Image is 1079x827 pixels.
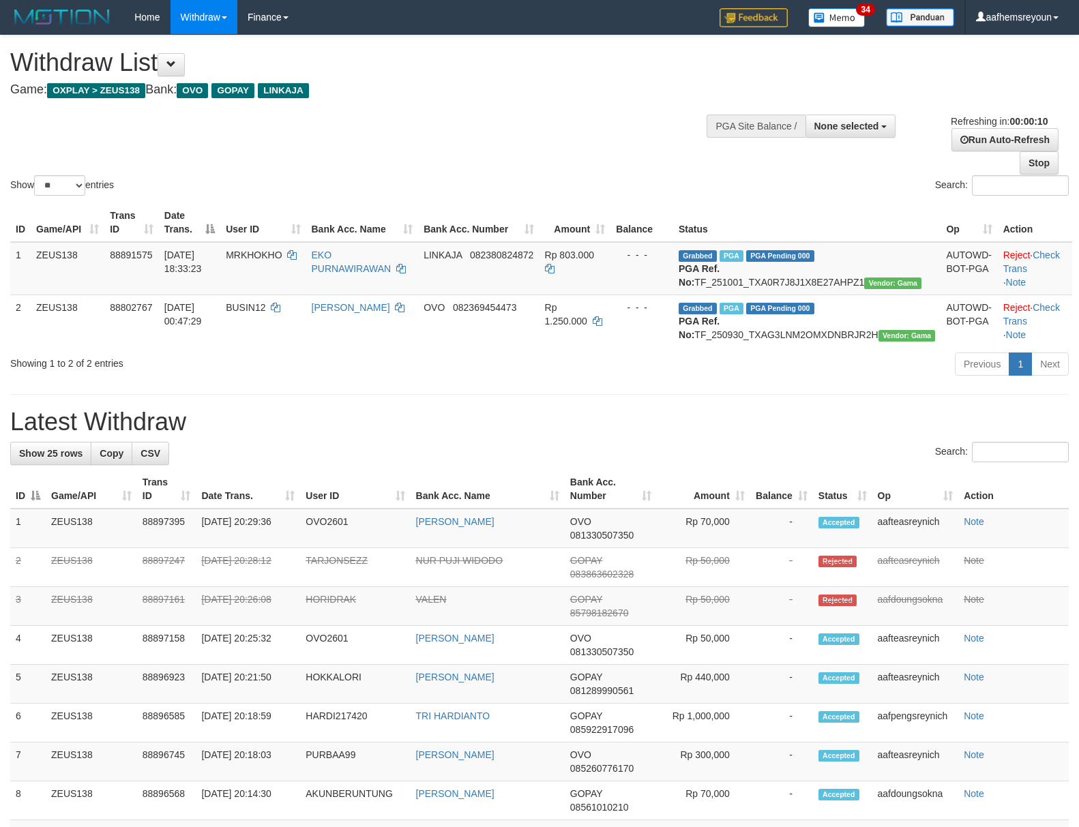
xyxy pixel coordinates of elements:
[196,626,300,665] td: [DATE] 20:25:32
[964,710,984,721] a: Note
[300,470,410,509] th: User ID: activate to sort column ascending
[46,742,137,781] td: ZEUS138
[679,250,717,262] span: Grabbed
[964,672,984,682] a: Note
[746,303,814,314] span: PGA Pending
[941,203,997,242] th: Op: activate to sort column ascending
[10,408,1069,436] h1: Latest Withdraw
[818,789,859,800] span: Accepted
[137,587,196,626] td: 88897161
[110,302,152,313] span: 88802767
[1003,250,1031,260] a: Reject
[226,250,282,260] span: MRKHOKHO
[813,470,872,509] th: Status: activate to sort column ascending
[941,295,997,347] td: AUTOWD-BOT-PGA
[10,7,114,27] img: MOTION_logo.png
[100,448,123,459] span: Copy
[539,203,611,242] th: Amount: activate to sort column ascending
[570,724,634,735] span: Copy 085922917096 to clipboard
[196,704,300,742] td: [DATE] 20:18:59
[10,626,46,665] td: 4
[46,470,137,509] th: Game/API: activate to sort column ascending
[19,448,83,459] span: Show 25 rows
[34,175,85,196] select: Showentries
[110,250,152,260] span: 88891575
[570,569,634,580] span: Copy 083863602328 to clipboard
[720,303,743,314] span: Marked by aafsreyleap
[47,83,145,98] span: OXPLAY > ZEUS138
[10,704,46,742] td: 6
[1031,352,1069,376] a: Next
[935,442,1069,462] label: Search:
[470,250,533,260] span: Copy 082380824872 to clipboard
[818,750,859,762] span: Accepted
[300,742,410,781] td: PURBAA99
[10,83,706,97] h4: Game: Bank:
[10,351,439,370] div: Showing 1 to 2 of 2 entries
[657,509,750,548] td: Rp 70,000
[300,626,410,665] td: OVO2601
[196,665,300,704] td: [DATE] 20:21:50
[657,781,750,820] td: Rp 70,000
[570,749,591,760] span: OVO
[1003,302,1031,313] a: Reject
[137,548,196,587] td: 88897247
[720,250,743,262] span: Marked by aafpengsreynich
[998,242,1072,295] td: · ·
[10,203,31,242] th: ID
[137,742,196,781] td: 88896745
[196,781,300,820] td: [DATE] 20:14:30
[312,302,390,313] a: [PERSON_NAME]
[998,295,1072,347] td: · ·
[1009,352,1032,376] a: 1
[570,710,602,721] span: GOPAY
[679,316,720,340] b: PGA Ref. No:
[416,749,494,760] a: [PERSON_NAME]
[657,704,750,742] td: Rp 1,000,000
[610,203,673,242] th: Balance
[1020,151,1059,175] a: Stop
[570,763,634,774] span: Copy 085260776170 to clipboard
[453,302,516,313] span: Copy 082369454473 to clipboard
[312,250,391,274] a: EKO PURNAWIRAWAN
[998,203,1072,242] th: Action
[196,548,300,587] td: [DATE] 20:28:12
[300,781,410,820] td: AKUNBERUNTUNG
[616,301,668,314] div: - - -
[750,742,813,781] td: -
[750,781,813,820] td: -
[226,302,265,313] span: BUSIN12
[10,295,31,347] td: 2
[935,175,1069,196] label: Search:
[196,470,300,509] th: Date Trans.: activate to sort column ascending
[164,250,202,274] span: [DATE] 18:33:23
[46,587,137,626] td: ZEUS138
[10,548,46,587] td: 2
[211,83,254,98] span: GOPAY
[750,548,813,587] td: -
[416,672,494,682] a: [PERSON_NAME]
[570,607,629,618] span: Copy 85798182670 to clipboard
[220,203,306,242] th: User ID: activate to sort column ascending
[750,704,813,742] td: -
[132,442,169,465] a: CSV
[818,556,857,567] span: Rejected
[570,672,602,682] span: GOPAY
[10,509,46,548] td: 1
[10,587,46,626] td: 3
[679,303,717,314] span: Grabbed
[964,749,984,760] a: Note
[657,587,750,626] td: Rp 50,000
[10,665,46,704] td: 5
[872,704,959,742] td: aafpengsreynich
[746,250,814,262] span: PGA Pending
[955,352,1009,376] a: Previous
[10,442,91,465] a: Show 25 rows
[137,704,196,742] td: 88896585
[258,83,309,98] span: LINKAJA
[31,295,104,347] td: ZEUS138
[416,516,494,527] a: [PERSON_NAME]
[750,509,813,548] td: -
[141,448,160,459] span: CSV
[818,517,859,528] span: Accepted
